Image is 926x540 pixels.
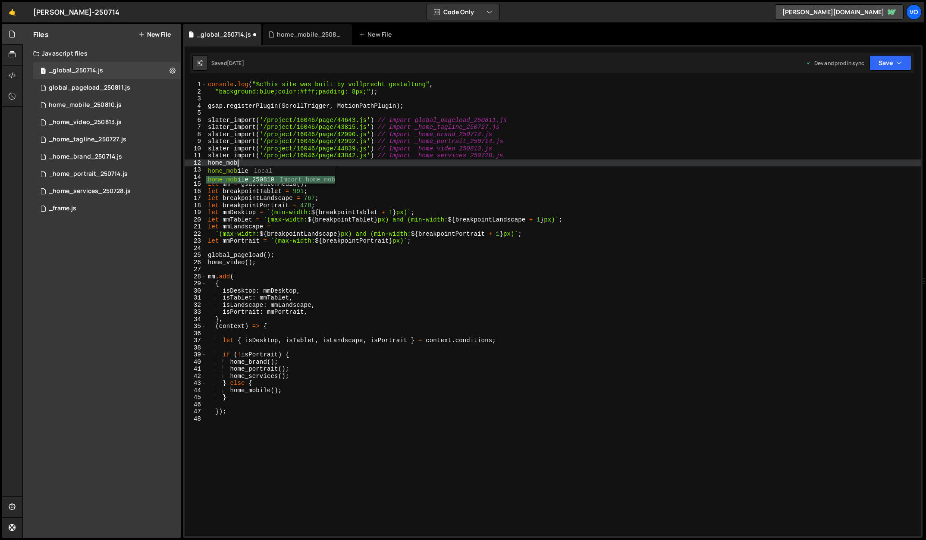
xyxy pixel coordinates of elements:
h2: Files [33,30,49,39]
div: [PERSON_NAME]-250714 [33,7,119,17]
div: 7 [185,124,207,131]
div: 13 [185,166,207,174]
div: 11 [185,152,207,159]
div: Dev and prod in sync [806,59,864,67]
div: _frame.js [49,205,76,212]
div: 42 [185,373,207,380]
div: 16046/42989.js [33,62,181,79]
div: home_mobile_250810.js [277,30,342,39]
div: 41 [185,365,207,373]
div: 10 [185,145,207,153]
div: 19 [185,209,207,216]
div: 20 [185,216,207,224]
div: 16 [185,188,207,195]
div: 16046/44643.js [33,79,181,97]
div: 8 [185,131,207,138]
div: 43 [185,380,207,387]
div: 18 [185,202,207,209]
div: 33 [185,309,207,316]
div: _home_services_250728.js [49,187,131,195]
div: New File [359,30,395,39]
div: 31 [185,294,207,302]
div: 29 [185,280,207,287]
div: 5 [185,109,207,117]
div: 17 [185,195,207,202]
div: 16046/44839.js [33,114,181,131]
div: [DATE] [227,59,244,67]
div: _home_tagline_250727.js [49,136,126,144]
div: _global_250714.js [197,30,251,39]
div: 9 [185,138,207,145]
div: 39 [185,351,207,359]
button: Save [869,55,911,71]
div: 23 [185,237,207,245]
div: _home_brand_250714.js [49,153,122,161]
div: 38 [185,344,207,352]
div: 22 [185,231,207,238]
div: 1 [185,81,207,88]
div: 35 [185,323,207,330]
div: 16046/43842.js [33,183,181,200]
div: global_pageload_250811.js [49,84,130,92]
div: 15 [185,181,207,188]
div: 46 [185,401,207,409]
a: 🤙 [2,2,23,22]
div: 27 [185,266,207,273]
div: 16046/43815.js [33,131,181,148]
div: 48 [185,415,207,423]
div: 21 [185,223,207,231]
div: 47 [185,408,207,415]
div: _global_250714.js [49,67,103,75]
div: 14 [185,174,207,181]
button: New File [138,31,171,38]
div: 44 [185,387,207,394]
div: 37 [185,337,207,344]
div: 16046/42990.js [33,148,181,165]
div: 4 [185,103,207,110]
div: 28 [185,273,207,281]
div: _home_video_250813.js [49,119,122,126]
div: 16046/42992.js [33,165,181,183]
div: home_mobile_250810.js [49,101,122,109]
a: [PERSON_NAME][DOMAIN_NAME] [775,4,904,20]
div: 26 [185,259,207,266]
div: 12 [185,159,207,167]
div: 25 [185,252,207,259]
div: 16046/42994.js [33,200,181,217]
span: 1 [41,68,46,75]
div: 34 [185,316,207,323]
div: _home_portrait_250714.js [49,170,128,178]
div: 6 [185,117,207,124]
div: 36 [185,330,207,337]
a: vo [906,4,922,20]
div: Javascript files [23,45,181,62]
div: 2 [185,88,207,96]
div: 40 [185,359,207,366]
div: 24 [185,245,207,252]
div: Saved [211,59,244,67]
div: 3 [185,95,207,103]
div: 16046/44621.js [33,97,181,114]
button: Code Only [427,4,499,20]
div: 32 [185,302,207,309]
div: 45 [185,394,207,401]
div: 30 [185,287,207,295]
